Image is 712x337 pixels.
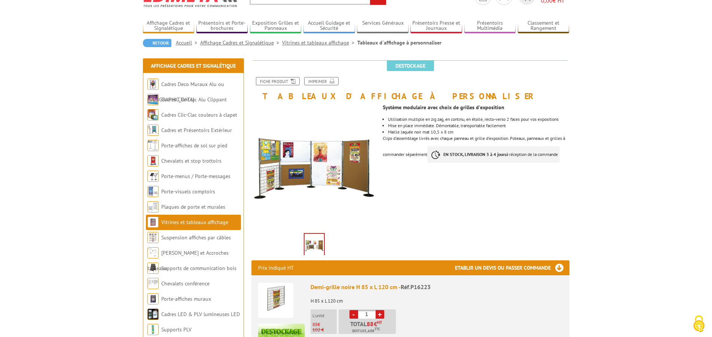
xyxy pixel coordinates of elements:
a: - [349,310,358,319]
span: € [374,321,377,327]
a: Cadres Deco Muraux Alu ou [GEOGRAPHIC_DATA] [147,81,224,103]
span: 88 [312,321,318,328]
img: Porte-affiches muraux [147,293,159,304]
img: Porte-affiches de sol sur pied [147,140,159,151]
a: Chevalets conférence [161,280,210,287]
img: Cookies (fenêtre modale) [690,315,708,333]
a: Imprimer [304,77,339,85]
li: Tableaux d´affichage à personnaliser [357,39,441,46]
a: Accueil [176,39,200,46]
a: Cadres Clic-Clac Alu Clippant [161,96,227,103]
a: Exposition Grilles et Panneaux [250,20,302,32]
a: Porte-menus / Porte-messages [161,173,230,180]
a: Affichage Cadres et Signalétique [151,62,236,69]
p: Prix indiqué HT [258,260,294,275]
img: Suspension affiches par câbles [147,232,159,243]
strong: Système modulaire avec choix de grilles d'exposition [383,104,504,111]
span: Destockage [387,61,434,71]
p: 102 € [312,327,337,333]
button: Cookies (fenêtre modale) [686,312,712,337]
p: L'unité [312,313,337,318]
p: Total [340,321,396,334]
div: Demi-grille noire H 85 x L 120 cm - [311,283,563,291]
a: Supports PLV [161,326,192,333]
a: Services Généraux [357,20,409,32]
a: Retour [143,39,171,47]
a: Présentoirs Presse et Journaux [410,20,462,32]
img: Plaques de porte et murales [147,201,159,212]
img: p16222_panneaux_et_grilles.jpg [251,104,378,230]
p: € [312,322,337,327]
a: Vitrines et tableaux affichage [282,39,357,46]
a: [PERSON_NAME] et Accroches tableaux [147,249,229,272]
img: Chevalets conférence [147,278,159,289]
a: Cadres LED & PLV lumineuses LED [161,311,240,318]
a: Vitrines et tableaux affichage [161,219,228,226]
sup: TTC [375,327,380,331]
a: Chevalets et stop trottoirs [161,157,221,164]
p: H 85 x L 120 cm [311,293,563,304]
img: Porte-menus / Porte-messages [147,171,159,182]
a: Porte-visuels comptoirs [161,188,215,195]
a: Classement et Rangement [518,20,569,32]
a: Cadres et Présentoirs Extérieur [161,127,232,134]
img: Cadres Deco Muraux Alu ou Bois [147,79,159,90]
span: Réf.P16223 [401,283,431,291]
span: Soit € [352,328,380,334]
span: 105,60 [360,328,372,334]
img: p16222_panneaux_et_grilles.jpg [305,234,324,257]
img: Demi-grille noire H 85 x L 120 cm [258,283,293,318]
sup: HT [377,320,382,325]
img: Cadres Clic-Clac couleurs à clapet [147,109,159,120]
a: Suspension affiches par câbles [161,234,231,241]
img: Cadres LED & PLV lumineuses LED [147,309,159,320]
a: Porte-affiches de sol sur pied [161,142,227,149]
li: Utilisation multiple en zig zag, en continu, en étoile, recto-verso 2 faces pour vos expositions [388,117,569,122]
a: + [376,310,384,319]
div: Clips d'assemblage livrés avec chaque panneau et grille d'exposition. Poteaux, panneaux et grille... [383,101,575,170]
img: Supports PLV [147,324,159,335]
a: Supports de communication bois [161,265,236,272]
a: Affichage Cadres et Signalétique [143,20,195,32]
a: Présentoirs Multimédia [464,20,516,32]
a: Accueil Guidage et Sécurité [303,20,355,32]
img: Chevalets et stop trottoirs [147,155,159,166]
p: à réception de la commande [427,146,560,163]
li: Mise en place immédiate. Démontable, transportable facilement [388,123,569,128]
a: Cadres Clic-Clac couleurs à clapet [161,111,237,118]
img: Porte-visuels comptoirs [147,186,159,197]
h3: Etablir un devis ou passer commande [455,260,569,275]
li: Maille laquée noir mat 10,5 x 8 cm [388,130,569,134]
a: Fiche produit [256,77,300,85]
a: Présentoirs et Porte-brochures [196,20,248,32]
strong: EN STOCK, LIVRAISON 3 à 4 jours [443,151,506,157]
img: Vitrines et tableaux affichage [147,217,159,228]
a: Affichage Cadres et Signalétique [200,39,282,46]
a: Plaques de porte et murales [161,203,225,210]
img: Cadres et Présentoirs Extérieur [147,125,159,136]
a: Porte-affiches muraux [161,295,211,302]
span: 88 [367,321,374,327]
img: Cimaises et Accroches tableaux [147,247,159,258]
